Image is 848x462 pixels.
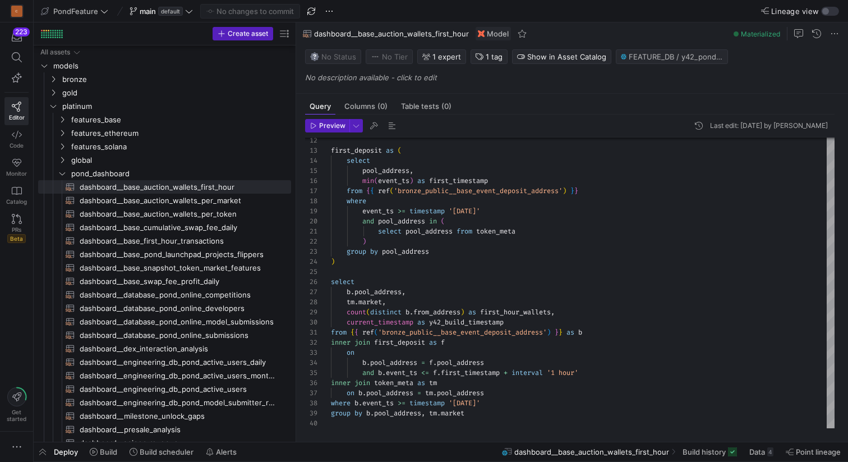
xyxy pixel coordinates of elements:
[38,275,291,288] div: Press SPACE to select this row.
[80,423,278,436] span: dashboard__presale_analysis​​​​​​​​​​
[4,383,29,427] button: Getstarted
[370,247,378,256] span: by
[38,234,291,248] div: Press SPACE to select this row.
[216,447,237,456] span: Alerts
[38,99,291,113] div: Press SPACE to select this row.
[547,368,578,377] span: '1 hour'
[354,298,358,307] span: .
[4,181,29,209] a: Catalog
[305,358,317,368] div: 34
[38,382,291,396] a: dashboard__engineering_db_pond_active_users​​​​​​​​​​
[351,287,354,296] span: .
[80,194,278,207] span: dashboard__base_auction_wallets_per_market​​​​​​​​​​
[305,186,317,196] div: 17
[378,217,425,226] span: pool_address
[4,27,29,47] button: 223
[305,155,317,166] div: 14
[314,29,469,38] span: dashboard__base_auction_wallets_first_hour
[354,287,402,296] span: pool_address
[468,308,476,317] span: as
[429,358,433,367] span: f
[429,338,437,347] span: as
[305,257,317,267] div: 24
[4,125,29,153] a: Code
[38,261,291,275] div: Press SPACE to select this row.
[85,442,122,461] button: Build
[370,186,374,195] span: {
[710,122,828,130] div: Last edit: [DATE] by [PERSON_NAME]
[331,399,351,408] span: where
[305,307,317,317] div: 29
[744,442,778,461] button: Data4
[366,388,413,397] span: pool_address
[421,358,425,367] span: =
[409,207,445,216] span: timestamp
[80,302,278,315] span: dashboard__database_pond_online_developers​​​​​​​​​​
[310,103,331,110] span: Query
[305,337,317,347] div: 32
[347,298,354,307] span: tm
[38,221,291,234] a: dashboard__base_cumulative_swap_fee_daily​​​​​​​​​​
[305,145,317,155] div: 13
[13,28,30,36] div: 223
[38,328,291,342] div: Press SPACE to select this row.
[460,308,464,317] span: )
[7,234,26,243] span: Beta
[331,409,351,418] span: group
[140,447,193,456] span: Build scheduler
[441,338,445,347] span: f
[394,186,563,195] span: 'bronze_public__base_event_deposit_address'
[362,358,366,367] span: b
[331,328,347,337] span: from
[38,342,291,355] a: dashboard__dex_interaction_analysis​​​​​​​​​​
[80,329,278,342] span: dashboard__database_pond_online_submissions​​​​​​​​​​
[347,318,413,327] span: current_timestamp
[38,126,291,140] div: Press SPACE to select this row.
[358,298,382,307] span: market
[38,207,291,221] div: Press SPACE to select this row.
[305,246,317,257] div: 23
[100,447,117,456] span: Build
[398,146,402,155] span: (
[683,447,726,456] span: Build history
[382,298,386,307] span: ,
[409,308,413,317] span: .
[347,308,366,317] span: count
[80,248,278,261] span: dashboard__base_pond_launchpad_projects_flippers​​​​​​​​​​
[486,52,503,61] span: 1 tag
[347,186,362,195] span: from
[358,399,362,408] span: .
[80,208,278,221] span: dashboard__base_auction_wallets_per_token​​​​​​​​​​
[382,368,386,377] span: .
[402,287,405,296] span: ,
[38,436,291,450] a: dashboard__sniper_revenue​​​​​​​​​​
[749,447,765,456] span: Data
[354,409,362,418] span: by
[38,396,291,409] a: dashboard__engineering_db_pond_model_submitter_rate​​​​​​​​​​
[563,186,566,195] span: )
[38,342,291,355] div: Press SPACE to select this row.
[71,167,289,180] span: pond_dashboard
[38,221,291,234] div: Press SPACE to select this row.
[433,358,437,367] span: .
[347,247,366,256] span: group
[457,227,472,236] span: from
[38,396,291,409] div: Press SPACE to select this row.
[362,237,366,246] span: )
[201,442,242,461] button: Alerts
[429,176,488,185] span: first_timestamp
[781,442,846,461] button: Point lineage
[38,301,291,315] div: Press SPACE to select this row.
[305,418,317,428] div: 40
[370,358,417,367] span: pool_address
[305,297,317,307] div: 28
[38,167,291,180] div: Press SPACE to select this row.
[38,409,291,423] div: Press SPACE to select this row.
[437,368,441,377] span: .
[574,186,578,195] span: }
[378,176,409,185] span: event_ts
[38,275,291,288] a: dashboard__base_swap_fee_profit_daily​​​​​​​​​​
[354,338,370,347] span: join
[4,209,29,248] a: PRsBeta
[38,261,291,275] a: dashboard__base_snapshot_token_market_features​​​​​​​​​​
